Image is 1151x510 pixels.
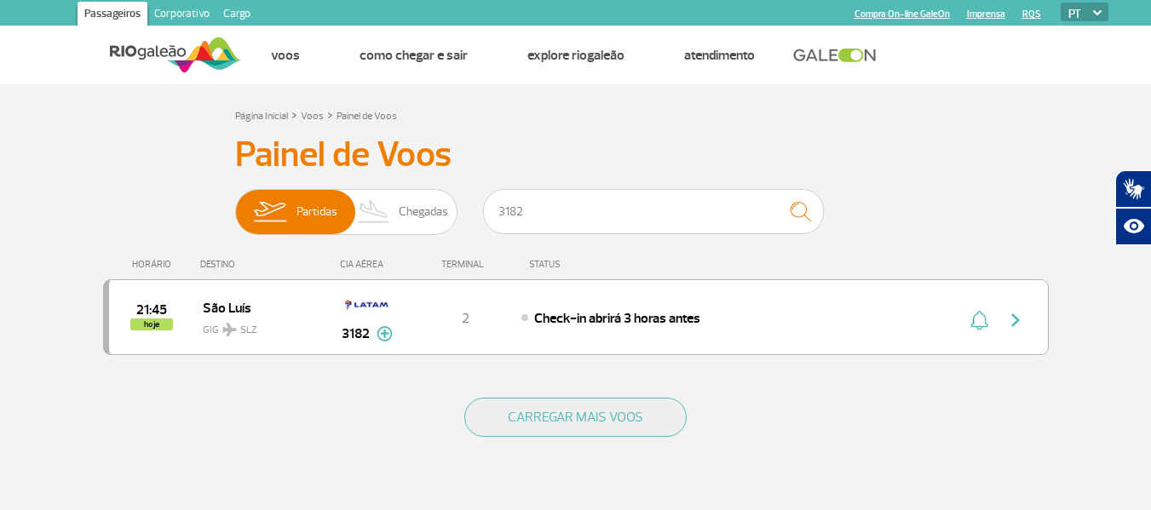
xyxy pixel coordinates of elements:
[325,259,410,270] div: CIA AÉREA
[1005,310,1026,330] img: seta-direita-painel-voo.svg
[527,47,624,64] a: Explore RIOgaleão
[521,259,659,270] div: STATUS
[78,2,147,29] a: Passageiros
[291,105,297,124] a: >
[349,190,400,234] img: slider-desembarque
[235,134,917,176] h3: Painel de Voos
[410,259,521,270] div: TERMINAL
[136,304,167,316] span: 2025-09-29 21:45:00
[147,2,216,29] a: Corporativo
[222,323,237,336] img: destiny_airplane.svg
[1022,9,1041,20] a: RQS
[296,190,337,234] span: Partidas
[399,190,448,234] span: Chegadas
[337,110,397,123] a: Painel de Voos
[855,9,950,20] a: Compra On-line GaleOn
[240,323,257,338] span: SLZ
[483,189,824,234] input: Voo, cidade ou cia aérea
[301,110,324,123] a: Voos
[684,47,755,64] a: Atendimento
[377,326,393,341] img: mais-info-painel-voo.svg
[200,259,325,270] div: DESTINO
[967,9,1005,20] a: Imprensa
[327,105,333,124] a: >
[534,310,700,327] span: Check-in abrirá 3 horas antes
[108,259,201,270] div: HORÁRIO
[130,318,173,330] span: hoje
[235,110,288,123] a: Página Inicial
[342,324,370,344] span: 3182
[1115,170,1151,245] div: Plugin de acessibilidade da Hand Talk.
[464,398,687,437] button: CARREGAR MAIS VOOS
[216,2,257,29] a: Cargo
[1115,170,1151,208] button: Abrir tradutor de língua de sinais.
[203,313,312,338] span: GIG
[462,310,469,327] span: 2
[1115,208,1151,245] button: Abrir recursos assistivos.
[970,310,988,330] img: sino-painel-voo.svg
[360,47,468,64] a: Como chegar e sair
[271,47,300,64] a: Voos
[243,190,296,234] img: slider-embarque
[203,296,312,318] span: São Luís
